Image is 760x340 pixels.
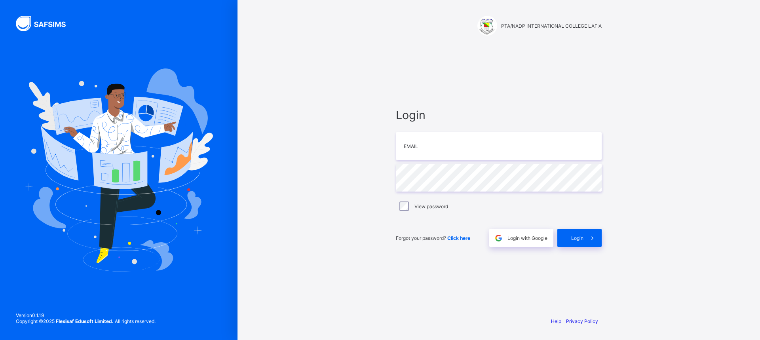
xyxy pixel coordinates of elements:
[566,318,598,324] a: Privacy Policy
[25,68,213,271] img: Hero Image
[551,318,561,324] a: Help
[56,318,114,324] strong: Flexisaf Edusoft Limited.
[447,235,470,241] a: Click here
[501,23,602,29] span: PTA/NADP INTERNATIONAL COLLEGE LAFIA
[414,203,448,209] label: View password
[396,235,470,241] span: Forgot your password?
[571,235,583,241] span: Login
[16,318,156,324] span: Copyright © 2025 All rights reserved.
[507,235,547,241] span: Login with Google
[494,234,503,243] img: google.396cfc9801f0270233282035f929180a.svg
[16,16,75,31] img: SAFSIMS Logo
[16,312,156,318] span: Version 0.1.19
[396,108,602,122] span: Login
